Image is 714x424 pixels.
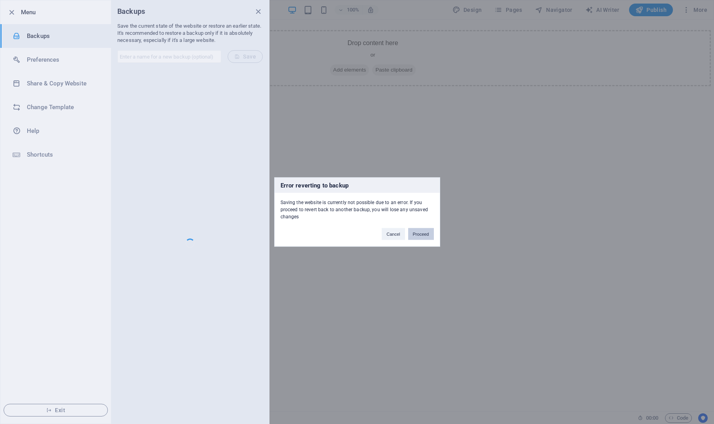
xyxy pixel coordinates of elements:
[382,228,405,240] button: Cancel
[341,45,384,56] span: Paste clipboard
[3,3,56,10] a: Skip to main content
[3,10,679,66] div: Drop content here
[275,178,440,193] h3: Error reverting to backup
[275,193,440,220] div: Saving the website is currently not possible due to an error. If you proceed to revert back to an...
[408,228,434,240] button: Proceed
[298,45,337,56] span: Add elements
